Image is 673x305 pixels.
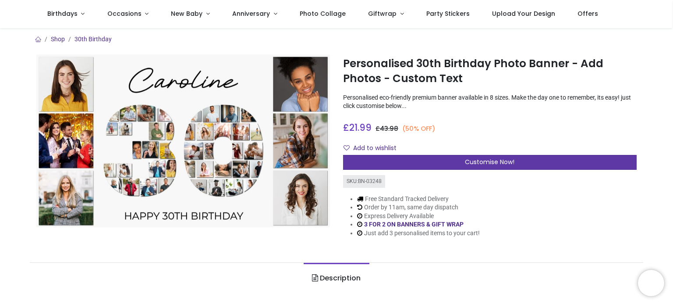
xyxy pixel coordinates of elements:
[368,9,397,18] span: Giftwrap
[51,36,65,43] a: Shop
[343,175,385,188] div: SKU: BN-03248
[349,121,372,134] span: 21.99
[357,229,480,238] li: Just add 3 personalised items to your cart!
[357,212,480,221] li: Express Delivery Available
[375,124,398,133] span: £
[357,203,480,212] li: Order by 11am, same day dispatch
[232,9,270,18] span: Anniversary
[380,124,398,133] span: 43.98
[638,270,664,296] iframe: Brevo live chat
[171,9,202,18] span: New Baby
[344,145,350,151] i: Add to wishlist
[36,54,330,227] img: Personalised 30th Birthday Photo Banner - Add Photos - Custom Text
[343,121,372,134] span: £
[343,141,404,156] button: Add to wishlistAdd to wishlist
[364,221,464,228] a: 3 FOR 2 ON BANNERS & GIFT WRAP
[74,36,112,43] a: 30th Birthday
[402,124,436,133] small: (50% OFF)
[426,9,470,18] span: Party Stickers
[343,56,637,86] h1: Personalised 30th Birthday Photo Banner - Add Photos - Custom Text
[304,263,369,294] a: Description
[465,158,514,166] span: Customise Now!
[343,93,637,111] p: Personalised eco-friendly premium banner available in 8 sizes. Make the day one to remember, its ...
[107,9,142,18] span: Occasions
[492,9,555,18] span: Upload Your Design
[357,195,480,204] li: Free Standard Tracked Delivery
[300,9,346,18] span: Photo Collage
[577,9,598,18] span: Offers
[47,9,78,18] span: Birthdays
